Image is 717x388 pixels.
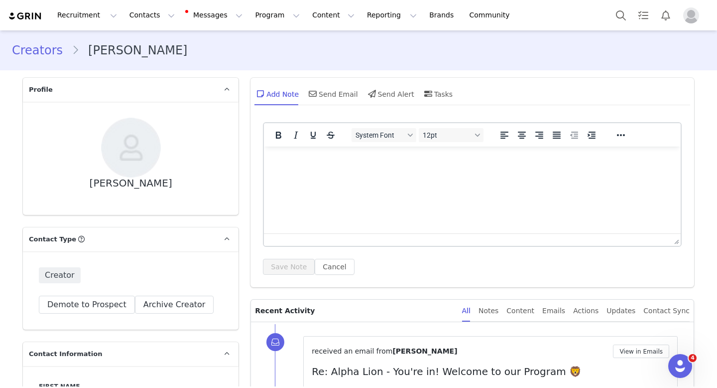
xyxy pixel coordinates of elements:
[478,300,498,322] div: Notes
[312,364,669,379] p: Re: Alpha Lion - You're in! Welcome to our Program 🦁
[610,4,632,26] button: Search
[356,131,404,139] span: System Font
[670,234,681,246] div: Press the Up and Down arrow keys to resize the editor.
[39,296,135,314] button: Demote to Prospect
[462,300,471,322] div: All
[613,345,669,358] button: View in Emails
[531,128,548,142] button: Align right
[392,347,457,355] span: [PERSON_NAME]
[689,354,697,362] span: 4
[464,4,520,26] a: Community
[548,128,565,142] button: Justify
[542,300,565,322] div: Emails
[39,267,81,283] span: Creator
[305,128,322,142] button: Underline
[423,4,463,26] a: Brands
[423,131,472,139] span: 12pt
[573,300,598,322] div: Actions
[287,128,304,142] button: Italic
[606,300,635,322] div: Updates
[312,347,392,355] span: received an email from
[643,300,690,322] div: Contact Sync
[249,4,306,26] button: Program
[655,4,677,26] button: Notifications
[366,82,414,106] div: Send Alert
[270,128,287,142] button: Bold
[496,128,513,142] button: Align left
[29,349,102,359] span: Contact Information
[668,354,692,378] iframe: Intercom live chat
[632,4,654,26] a: Tasks
[90,178,172,189] div: [PERSON_NAME]
[583,128,600,142] button: Increase indent
[255,300,454,322] p: Recent Activity
[254,82,299,106] div: Add Note
[677,7,709,23] button: Profile
[306,4,360,26] button: Content
[612,128,629,142] button: Reveal or hide additional toolbar items
[506,300,534,322] div: Content
[683,7,699,23] img: placeholder-profile.jpg
[51,4,123,26] button: Recruitment
[422,82,453,106] div: Tasks
[315,259,354,275] button: Cancel
[8,11,43,21] img: grin logo
[12,41,72,59] a: Creators
[322,128,339,142] button: Strikethrough
[29,234,76,244] span: Contact Type
[566,128,583,142] button: Decrease indent
[307,82,358,106] div: Send Email
[264,147,681,233] iframe: Rich Text Area
[181,4,248,26] button: Messages
[29,85,53,95] span: Profile
[419,128,483,142] button: Font sizes
[361,4,423,26] button: Reporting
[101,118,161,178] img: 7a9ce93a-5d49-4b5e-9953-ea71194ca0ad--s.jpg
[123,4,181,26] button: Contacts
[513,128,530,142] button: Align center
[135,296,214,314] button: Archive Creator
[352,128,416,142] button: Fonts
[263,259,315,275] button: Save Note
